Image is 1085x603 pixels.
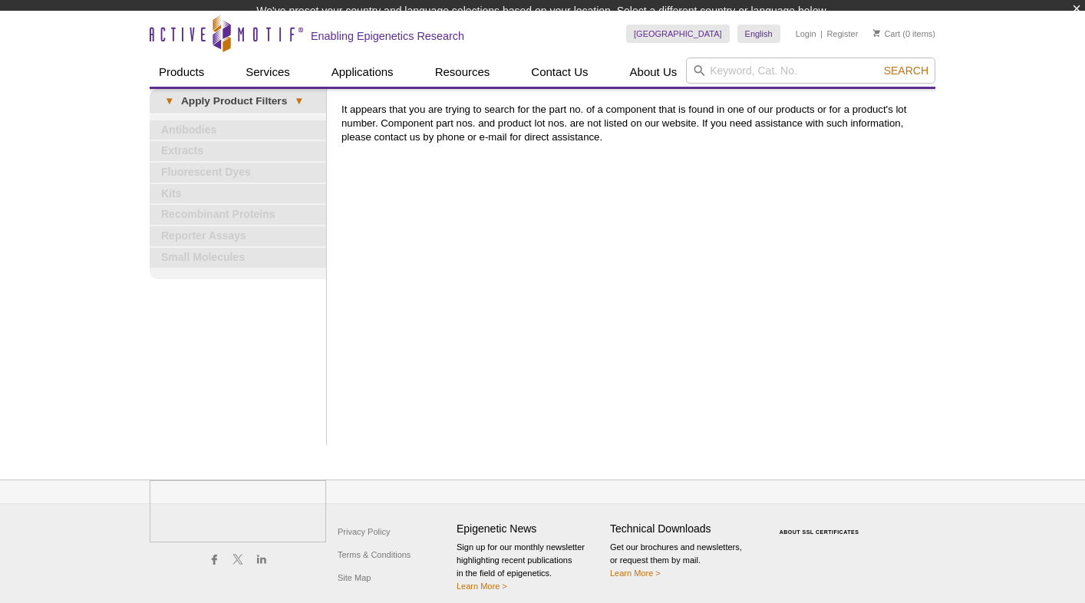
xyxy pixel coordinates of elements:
table: Click to Verify - This site chose Symantec SSL for secure e-commerce and confidential communicati... [763,507,879,541]
a: [GEOGRAPHIC_DATA] [626,25,730,43]
a: English [737,25,780,43]
a: ▾Apply Product Filters▾ [150,89,326,114]
img: Active Motif, [150,480,326,542]
a: Recombinant Proteins [150,205,326,225]
span: ▾ [157,94,181,108]
p: Get our brochures and newsletters, or request them by mail. [610,541,756,580]
button: Search [879,64,933,77]
a: Services [236,58,299,87]
a: Fluorescent Dyes [150,163,326,183]
li: (0 items) [873,25,935,43]
h4: Technical Downloads [610,522,756,535]
a: ABOUT SSL CERTIFICATES [780,529,859,535]
span: ▾ [287,94,311,108]
a: Cart [873,28,900,39]
a: Terms & Conditions [334,543,414,566]
a: Products [150,58,213,87]
a: Small Molecules [150,248,326,268]
h4: Epigenetic News [457,522,602,535]
a: Antibodies [150,120,326,140]
a: Kits [150,184,326,204]
li: | [820,25,823,43]
input: Keyword, Cat. No. [686,58,935,84]
a: Privacy Policy [334,520,394,543]
a: Resources [426,58,500,87]
p: It appears that you are trying to search for the part no. of a component that is found in one of ... [341,103,928,144]
img: Your Cart [873,29,880,37]
a: Login [796,28,816,39]
a: Learn More > [457,582,507,591]
a: Extracts [150,141,326,161]
a: Site Map [334,566,374,589]
h2: Enabling Epigenetics Research [311,29,464,43]
span: Search [884,64,928,77]
a: Contact Us [522,58,597,87]
a: About Us [621,58,687,87]
a: Learn More > [610,568,661,578]
a: Reporter Assays [150,226,326,246]
a: Applications [322,58,403,87]
a: Register [826,28,858,39]
p: Sign up for our monthly newsletter highlighting recent publications in the field of epigenetics. [457,541,602,593]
